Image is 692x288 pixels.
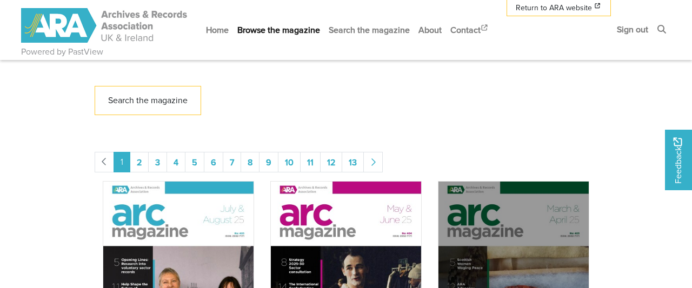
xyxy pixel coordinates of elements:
a: Goto page 8 [241,152,259,172]
a: Goto page 9 [259,152,278,172]
a: Goto page 6 [204,152,223,172]
a: Goto page 2 [130,152,149,172]
a: Goto page 11 [300,152,321,172]
a: ARA - ARC Magazine | Powered by PastView logo [21,2,189,49]
a: Goto page 7 [223,152,241,172]
img: ARA - ARC Magazine | Powered by PastView [21,8,189,43]
a: Next page [363,152,383,172]
span: Return to ARA website [516,2,592,14]
a: Goto page 5 [185,152,204,172]
a: Goto page 10 [278,152,301,172]
a: Goto page 12 [320,152,342,172]
a: Search the magazine [324,16,414,44]
a: Goto page 4 [167,152,185,172]
span: Feedback [671,137,684,183]
a: Contact [446,16,494,44]
a: Search the magazine [95,86,201,116]
a: Browse the magazine [233,16,324,44]
a: Goto page 13 [342,152,364,172]
a: Powered by PastView [21,45,103,58]
a: About [414,16,446,44]
nav: pagination [95,152,597,172]
a: Sign out [613,15,653,44]
span: Goto page 1 [114,152,130,172]
a: Goto page 3 [148,152,167,172]
a: Home [202,16,233,44]
a: Would you like to provide feedback? [665,130,692,190]
li: Previous page [95,152,114,172]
